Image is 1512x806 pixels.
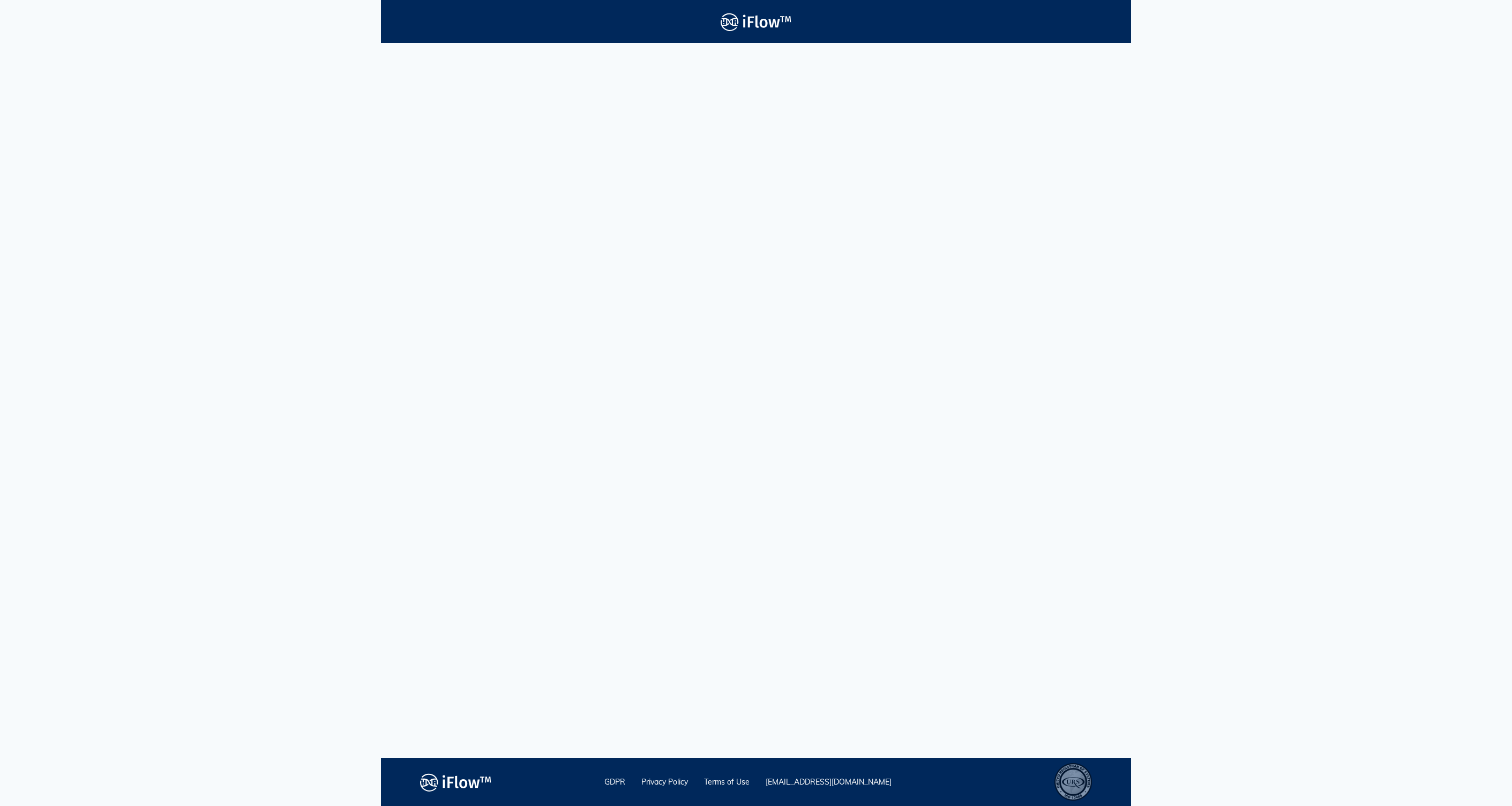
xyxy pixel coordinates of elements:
a: Terms of Use [704,777,750,787]
img: logo [420,770,491,794]
a: [EMAIL_ADDRESS][DOMAIN_NAME] [766,777,892,787]
div: ISO 13485 – Quality Management System [1054,763,1092,801]
a: Logo [381,10,1131,34]
a: GDPR [604,777,625,787]
a: Privacy Policy [641,777,688,787]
